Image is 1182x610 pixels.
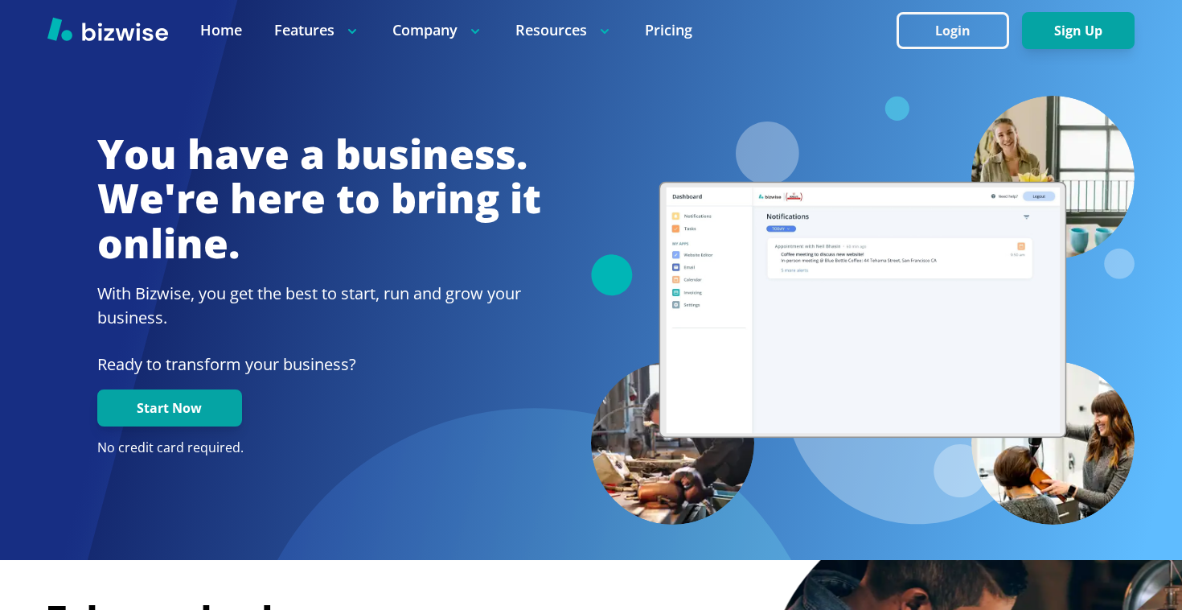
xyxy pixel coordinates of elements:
[645,20,692,40] a: Pricing
[97,401,242,416] a: Start Now
[97,132,541,266] h1: You have a business. We're here to bring it online.
[200,20,242,40] a: Home
[97,439,541,457] p: No credit card required.
[97,282,541,330] h2: With Bizwise, you get the best to start, run and grow your business.
[1022,23,1135,39] a: Sign Up
[97,352,541,377] p: Ready to transform your business?
[897,23,1022,39] a: Login
[897,12,1009,49] button: Login
[47,17,168,41] img: Bizwise Logo
[515,20,613,40] p: Resources
[97,389,242,427] button: Start Now
[1022,12,1135,49] button: Sign Up
[392,20,483,40] p: Company
[274,20,360,40] p: Features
